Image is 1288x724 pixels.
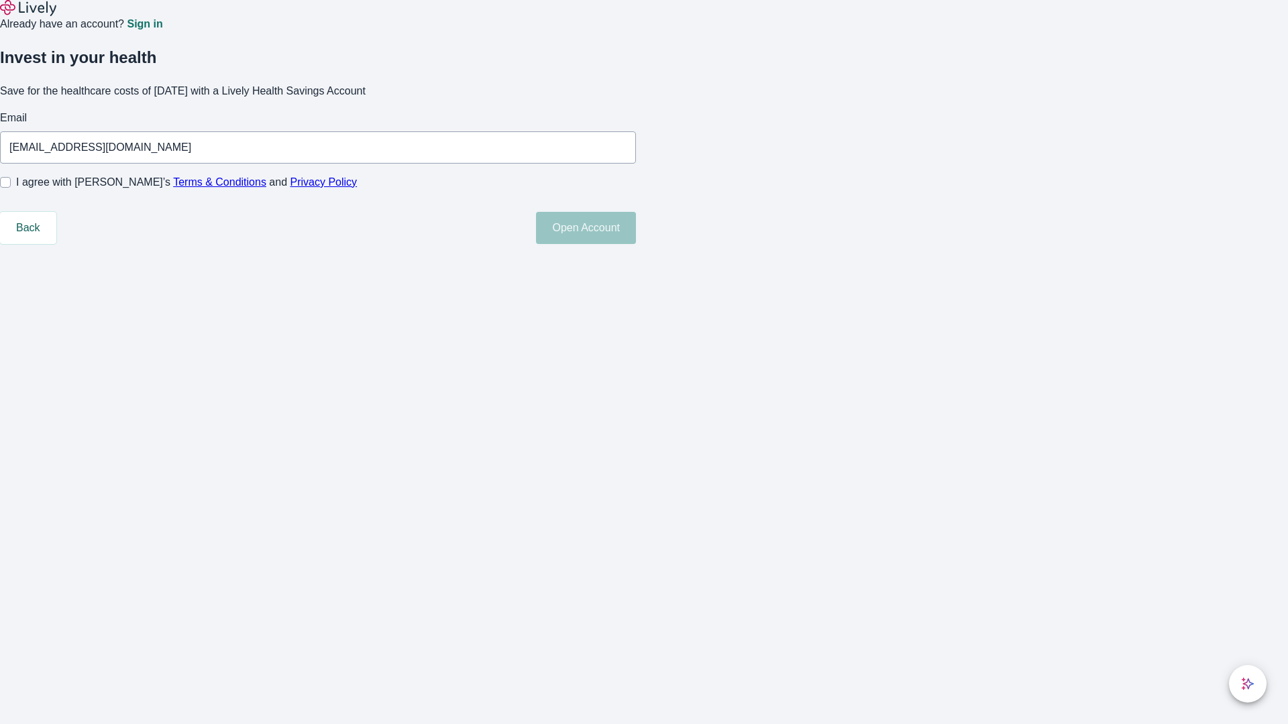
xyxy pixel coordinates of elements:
a: Terms & Conditions [173,176,266,188]
a: Privacy Policy [290,176,358,188]
a: Sign in [127,19,162,29]
span: I agree with [PERSON_NAME]’s and [16,174,357,190]
svg: Lively AI Assistant [1241,677,1254,690]
button: chat [1229,665,1267,703]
